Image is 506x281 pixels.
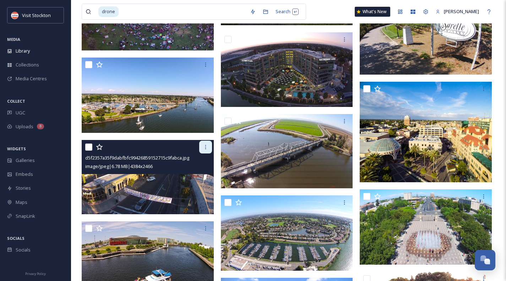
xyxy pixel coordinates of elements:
span: [PERSON_NAME] [444,8,479,15]
span: Uploads [16,123,33,130]
img: ef257eea4839695d79b39dac51dfbd14bc09db2b.jpg [360,189,494,265]
button: Open Chat [475,250,495,270]
span: image/jpeg | 6.78 MB | 4384 x 2466 [85,163,153,169]
img: 55b1aad6737431ef0b9f782ed9d7e28e07d5c7b2.jpg [360,0,492,75]
span: d5f2357a35f9dabfbfc99426859152715c9fabca.jpg [85,155,189,161]
span: Embeds [16,171,33,178]
span: Stories [16,185,31,191]
a: What's New [355,7,390,17]
span: Library [16,48,30,54]
img: d5f2357a35f9dabfbfc99426859152715c9fabca.jpg [82,140,214,214]
img: b4ecbed8bd52674d39ebddc54db8af227feaf976.jpg [82,58,216,133]
img: unnamed.jpeg [11,12,18,19]
img: 7334d2f7d87885ebbd17c66d59d8f24137a097ce.jpg [221,114,353,188]
img: a4e9c928cd3e3d7183a6c51fed540496ec5ea532.jpg [221,195,355,271]
img: 033aa29b9aaf9e3a6c373bd252cda9fd9ed9c2ae.jpg [360,82,494,182]
span: Socials [16,247,31,253]
span: Maps [16,199,27,206]
span: Visit Stockton [22,12,51,18]
span: MEDIA [7,37,20,42]
div: 8 [37,124,44,129]
span: drone [98,6,119,17]
span: WIDGETS [7,146,26,151]
span: UGC [16,109,25,116]
span: Privacy Policy [25,271,46,276]
img: a63d682d9573205b852828554244459fe05c97a9.jpg [221,32,353,107]
a: [PERSON_NAME] [432,5,483,18]
span: Media Centres [16,75,47,82]
span: SOCIALS [7,236,25,241]
span: Collections [16,61,39,68]
span: Galleries [16,157,35,164]
span: SnapLink [16,213,35,220]
div: Search [272,5,302,18]
a: Privacy Policy [25,269,46,277]
span: COLLECT [7,98,25,104]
